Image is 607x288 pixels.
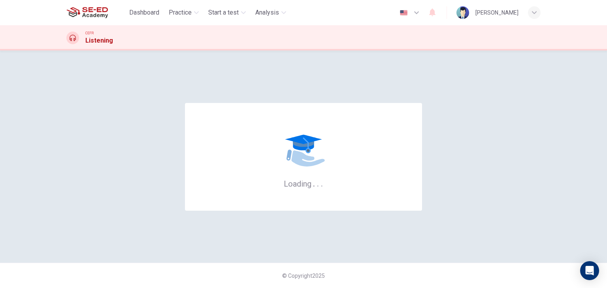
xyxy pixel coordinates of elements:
[313,176,315,189] h6: .
[456,6,469,19] img: Profile picture
[255,8,279,17] span: Analysis
[252,6,289,20] button: Analysis
[320,176,323,189] h6: .
[85,36,113,45] h1: Listening
[284,178,323,189] h6: Loading
[580,261,599,280] div: Open Intercom Messenger
[317,176,319,189] h6: .
[66,5,108,21] img: SE-ED Academy logo
[475,8,518,17] div: [PERSON_NAME]
[205,6,249,20] button: Start a test
[282,273,325,279] span: © Copyright 2025
[166,6,202,20] button: Practice
[399,10,409,16] img: en
[208,8,239,17] span: Start a test
[66,5,126,21] a: SE-ED Academy logo
[169,8,192,17] span: Practice
[129,8,159,17] span: Dashboard
[126,6,162,20] button: Dashboard
[85,30,94,36] span: CEFR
